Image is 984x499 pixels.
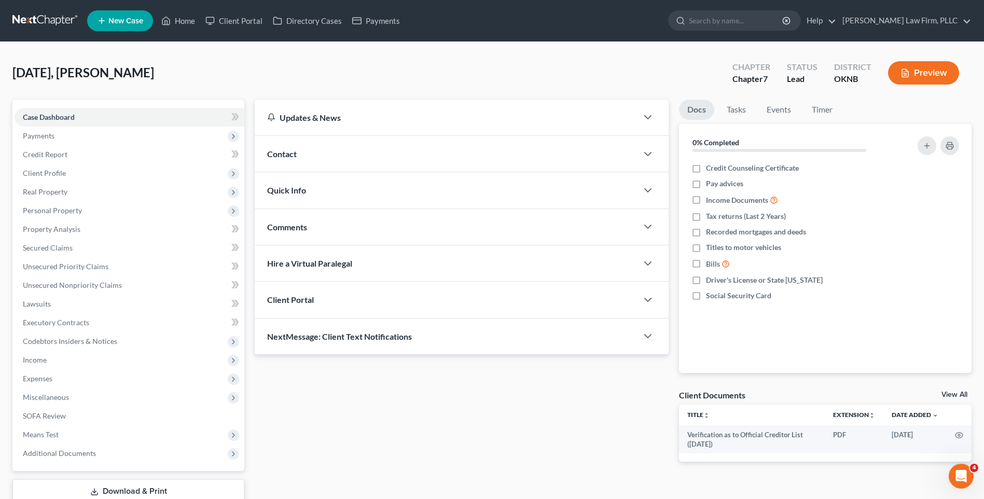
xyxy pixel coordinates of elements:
a: View All [941,391,967,398]
div: Client Documents [679,390,745,400]
span: Client Portal [267,295,314,304]
a: Home [156,11,200,30]
a: Tasks [718,100,754,120]
a: Titleunfold_more [687,411,710,419]
td: [DATE] [883,425,947,454]
iframe: Intercom live chat [949,464,974,489]
span: Client Profile [23,169,66,177]
span: Property Analysis [23,225,80,233]
span: Comments [267,222,307,232]
span: Unsecured Nonpriority Claims [23,281,122,289]
span: Lawsuits [23,299,51,308]
a: Directory Cases [268,11,347,30]
a: Case Dashboard [15,108,244,127]
span: Unsecured Priority Claims [23,262,108,271]
i: unfold_more [869,412,875,419]
span: Titles to motor vehicles [706,242,781,253]
td: PDF [825,425,883,454]
span: Additional Documents [23,449,96,458]
a: Unsecured Nonpriority Claims [15,276,244,295]
a: Docs [679,100,714,120]
span: Tax returns (Last 2 Years) [706,211,786,221]
a: Payments [347,11,405,30]
span: 4 [970,464,978,472]
a: Date Added expand_more [892,411,938,419]
span: [DATE], [PERSON_NAME] [12,65,154,80]
span: Real Property [23,187,67,196]
a: Extensionunfold_more [833,411,875,419]
span: Personal Property [23,206,82,215]
a: Timer [803,100,841,120]
span: Executory Contracts [23,318,89,327]
div: OKNB [834,73,871,85]
span: Driver's License or State [US_STATE] [706,275,823,285]
a: [PERSON_NAME] Law Firm, PLLC [837,11,971,30]
span: Secured Claims [23,243,73,252]
span: Miscellaneous [23,393,69,401]
a: Lawsuits [15,295,244,313]
a: Unsecured Priority Claims [15,257,244,276]
div: Status [787,61,817,73]
span: Social Security Card [706,290,771,301]
a: Credit Report [15,145,244,164]
button: Preview [888,61,959,85]
span: Means Test [23,430,59,439]
i: unfold_more [703,412,710,419]
div: District [834,61,871,73]
span: Bills [706,259,720,269]
span: Hire a Virtual Paralegal [267,258,352,268]
a: Client Portal [200,11,268,30]
a: SOFA Review [15,407,244,425]
a: Help [801,11,836,30]
div: Updates & News [267,112,625,123]
span: 7 [763,74,768,84]
span: Credit Report [23,150,67,159]
i: expand_more [932,412,938,419]
span: Income Documents [706,195,768,205]
span: Recorded mortgages and deeds [706,227,806,237]
input: Search by name... [689,11,784,30]
span: NextMessage: Client Text Notifications [267,331,412,341]
span: Credit Counseling Certificate [706,163,799,173]
span: Quick Info [267,185,306,195]
span: SOFA Review [23,411,66,420]
span: Codebtors Insiders & Notices [23,337,117,345]
a: Executory Contracts [15,313,244,332]
span: New Case [108,17,143,25]
strong: 0% Completed [692,138,739,147]
span: Pay advices [706,178,743,189]
span: Income [23,355,47,364]
div: Lead [787,73,817,85]
div: Chapter [732,61,770,73]
span: Payments [23,131,54,140]
div: Chapter [732,73,770,85]
span: Case Dashboard [23,113,75,121]
a: Secured Claims [15,239,244,257]
a: Events [758,100,799,120]
span: Expenses [23,374,52,383]
a: Property Analysis [15,220,244,239]
td: Verification as to Official Creditor List ([DATE]) [679,425,825,454]
span: Contact [267,149,297,159]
